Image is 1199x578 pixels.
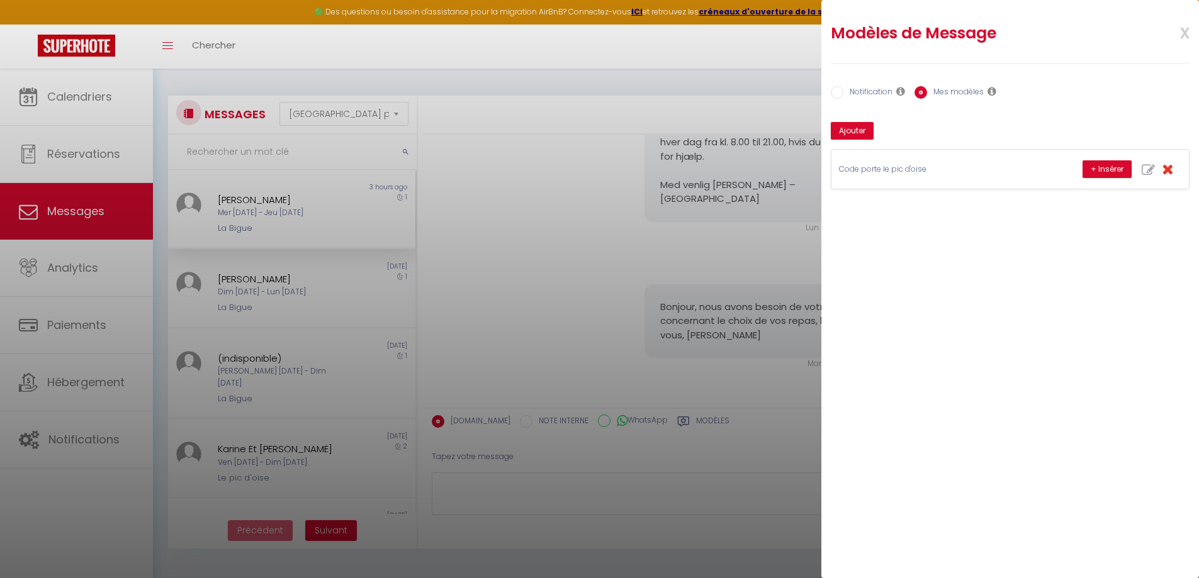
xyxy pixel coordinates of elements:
[843,86,892,100] label: Notification
[1083,160,1132,178] button: + Insérer
[927,86,984,100] label: Mes modèles
[831,122,874,140] button: Ajouter
[839,164,1028,175] p: Code porte le pic d'oise
[10,5,48,43] button: Ouvrir le widget de chat LiveChat
[831,23,1124,43] h2: Modèles de Message
[988,86,996,96] i: Les modèles généraux sont visibles par vous et votre équipe
[896,86,905,96] i: Les notifications sont visibles par toi et ton équipe
[1150,17,1190,47] span: x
